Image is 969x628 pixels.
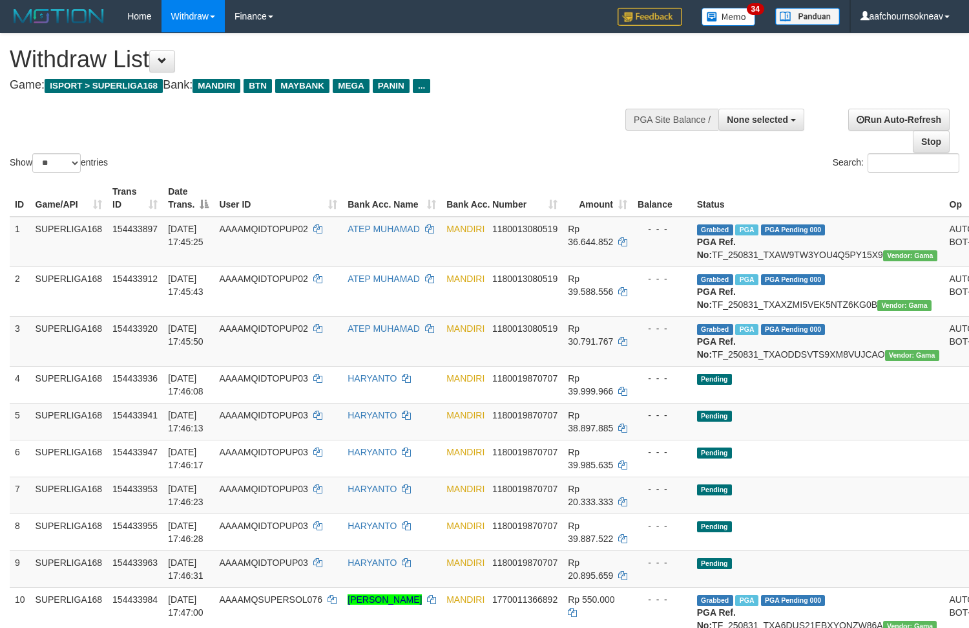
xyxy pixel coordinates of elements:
span: AAAAMQIDTOPUP02 [219,323,307,334]
td: 3 [10,316,30,366]
span: Pending [697,558,732,569]
span: Rp 30.791.767 [568,323,613,347]
span: MANDIRI [446,224,484,234]
div: - - - [638,372,687,385]
span: BTN [244,79,272,93]
a: Run Auto-Refresh [848,109,950,131]
span: 154433963 [112,558,158,568]
td: 9 [10,550,30,587]
span: Copy 1180013080519 to clipboard [492,323,557,334]
span: [DATE] 17:46:23 [168,484,203,507]
span: Marked by aafmaster [735,274,758,285]
td: 6 [10,440,30,477]
span: [DATE] 17:45:50 [168,323,203,347]
td: 5 [10,403,30,440]
span: [DATE] 17:46:08 [168,373,203,396]
span: ... [413,79,430,93]
div: PGA Site Balance / [625,109,718,131]
div: - - - [638,556,687,569]
span: Rp 20.333.333 [568,484,613,507]
span: AAAAMQIDTOPUP03 [219,558,307,568]
span: 154433955 [112,521,158,531]
span: MANDIRI [446,323,484,334]
span: None selected [727,114,788,125]
td: 8 [10,514,30,550]
span: Pending [697,374,732,385]
td: SUPERLIGA168 [30,366,108,403]
td: SUPERLIGA168 [30,477,108,514]
td: 1 [10,217,30,267]
b: PGA Ref. No: [697,336,736,360]
th: Status [692,180,944,217]
img: MOTION_logo.png [10,6,108,26]
span: MEGA [333,79,370,93]
span: Marked by aafmaster [735,224,758,235]
th: Game/API: activate to sort column ascending [30,180,108,217]
span: Copy 1180013080519 to clipboard [492,224,557,234]
span: Rp 39.887.522 [568,521,613,544]
span: Pending [697,484,732,495]
td: TF_250831_TXAW9TW3YOU4Q5PY15X9 [692,217,944,267]
td: 2 [10,266,30,316]
th: User ID: activate to sort column ascending [214,180,342,217]
input: Search: [868,153,959,173]
span: Rp 20.895.659 [568,558,613,581]
span: Vendor URL: https://trx31.1velocity.biz [885,350,939,361]
td: TF_250831_TXAXZMI5VEK5NTZ6KG0B [692,266,944,316]
b: PGA Ref. No: [697,237,736,260]
span: Pending [697,521,732,532]
span: Pending [697,411,732,422]
span: Vendor URL: https://trx31.1velocity.biz [883,250,937,261]
div: - - - [638,519,687,532]
span: [DATE] 17:46:17 [168,447,203,470]
span: PGA Pending [761,595,826,606]
th: Trans ID: activate to sort column ascending [107,180,163,217]
div: - - - [638,272,687,285]
span: Rp 550.000 [568,594,614,605]
select: Showentries [32,153,81,173]
td: SUPERLIGA168 [30,514,108,550]
span: MANDIRI [446,274,484,284]
div: - - - [638,446,687,459]
span: Grabbed [697,324,733,335]
a: [PERSON_NAME] [348,594,422,605]
td: SUPERLIGA168 [30,266,108,316]
h4: Game: Bank: [10,79,633,92]
h1: Withdraw List [10,47,633,72]
button: None selected [718,109,804,131]
b: PGA Ref. No: [697,287,736,310]
span: AAAAMQIDTOPUP03 [219,373,307,384]
span: AAAAMQIDTOPUP03 [219,484,307,494]
span: [DATE] 17:46:28 [168,521,203,544]
span: ISPORT > SUPERLIGA168 [45,79,163,93]
span: MAYBANK [275,79,329,93]
td: 4 [10,366,30,403]
a: HARYANTO [348,521,397,531]
td: SUPERLIGA168 [30,316,108,366]
th: Bank Acc. Name: activate to sort column ascending [342,180,441,217]
a: ATEP MUHAMAD [348,274,420,284]
span: 154433920 [112,323,158,334]
span: Copy 1180019870707 to clipboard [492,521,557,531]
a: HARYANTO [348,373,397,384]
span: AAAAMQIDTOPUP03 [219,521,307,531]
span: [DATE] 17:47:00 [168,594,203,618]
span: [DATE] 17:46:13 [168,410,203,433]
th: ID [10,180,30,217]
span: Copy 1180019870707 to clipboard [492,373,557,384]
span: MANDIRI [446,484,484,494]
span: PGA Pending [761,324,826,335]
span: 34 [747,3,764,15]
td: SUPERLIGA168 [30,403,108,440]
span: AAAAMQIDTOPUP03 [219,410,307,420]
span: PGA Pending [761,224,826,235]
label: Show entries [10,153,108,173]
td: TF_250831_TXAODDSVTS9XM8VUJCAO [692,316,944,366]
span: Rp 39.985.635 [568,447,613,470]
span: Copy 1180013080519 to clipboard [492,274,557,284]
a: ATEP MUHAMAD [348,224,420,234]
th: Amount: activate to sort column ascending [563,180,632,217]
span: Rp 39.999.966 [568,373,613,396]
span: Copy 1770011366892 to clipboard [492,594,557,605]
span: MANDIRI [446,410,484,420]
